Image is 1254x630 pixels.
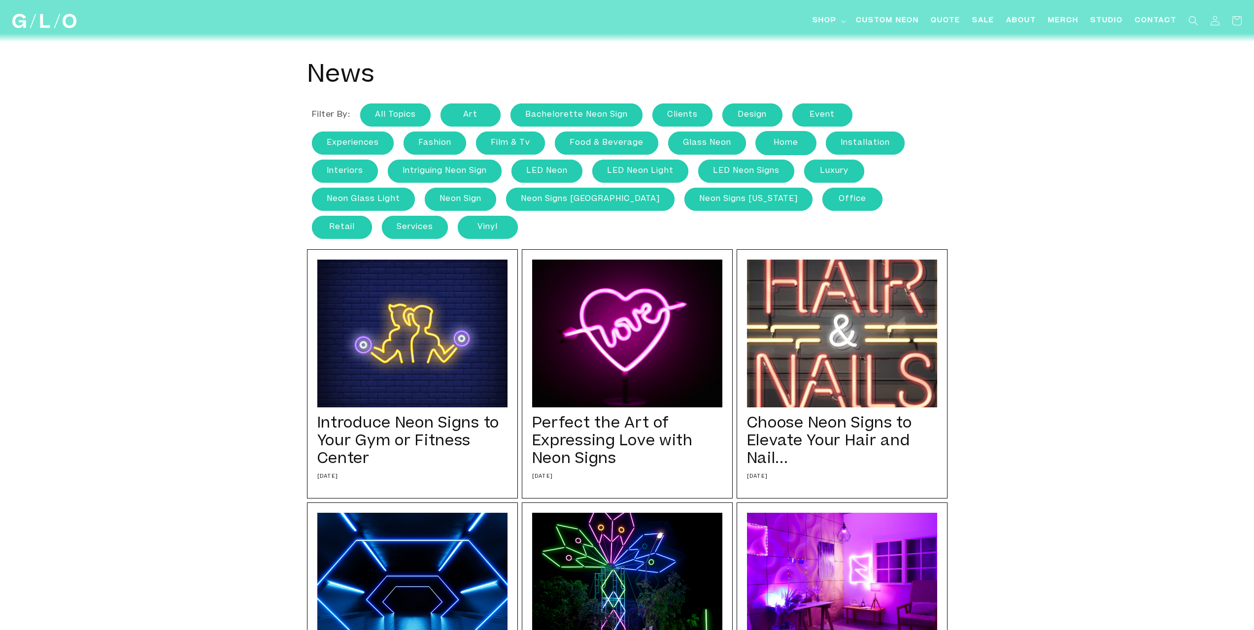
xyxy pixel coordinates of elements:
a: LED neon signs [698,160,794,183]
a: Custom Neon [850,10,925,32]
a: art [441,103,501,127]
summary: Search [1183,10,1204,32]
a: neon glass light [312,188,415,211]
span: About [1006,16,1036,26]
a: event [792,103,852,127]
a: clients [652,103,712,127]
a: Bachelorette Neon Sign [510,103,643,127]
span: Shop [813,16,837,26]
a: experiences [312,132,394,155]
a: intriguing neon sign [388,160,502,183]
a: neon sign [425,188,496,211]
a: Glass Neon [668,132,746,155]
a: retail [312,216,372,239]
a: Quote [925,10,966,32]
a: luxury [804,160,864,183]
a: interiors [312,160,378,183]
a: Contact [1129,10,1183,32]
a: Vinyl [458,216,518,239]
a: LED neon light [592,160,688,183]
span: Quote [931,16,960,26]
a: neon signs [GEOGRAPHIC_DATA] [506,188,675,211]
a: office [822,188,882,211]
h1: News [307,62,948,91]
a: Merch [1042,10,1085,32]
img: GLO Studio [12,14,76,28]
span: Contact [1135,16,1177,26]
a: services [382,216,448,239]
a: Design [722,103,782,127]
a: food & beverage [555,132,658,155]
a: home [756,132,816,155]
span: Studio [1090,16,1123,26]
a: film & tv [476,132,545,155]
span: Custom Neon [856,16,919,26]
a: neon signs [US_STATE] [684,188,813,211]
a: LED Neon [511,160,582,183]
span: Merch [1048,16,1079,26]
a: fashion [404,132,466,155]
a: GLO Studio [9,10,80,32]
iframe: Chat Widget [1077,492,1254,630]
li: Filter by: [312,108,350,122]
a: All Topics [360,103,431,127]
span: SALE [972,16,994,26]
a: SALE [966,10,1000,32]
a: About [1000,10,1042,32]
a: Installation [826,132,905,155]
summary: Shop [807,10,850,32]
a: Studio [1085,10,1129,32]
